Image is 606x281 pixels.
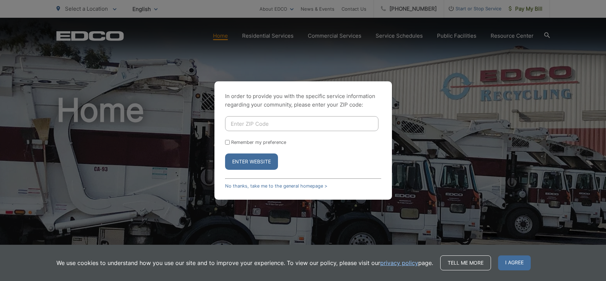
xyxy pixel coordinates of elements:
label: Remember my preference [231,140,286,145]
button: Enter Website [225,153,278,170]
input: Enter ZIP Code [225,116,378,131]
a: Tell me more [440,255,491,270]
a: No thanks, take me to the general homepage > [225,183,327,189]
span: I agree [498,255,531,270]
p: We use cookies to understand how you use our site and to improve your experience. To view our pol... [56,259,433,267]
a: privacy policy [380,259,418,267]
p: In order to provide you with the specific service information regarding your community, please en... [225,92,381,109]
